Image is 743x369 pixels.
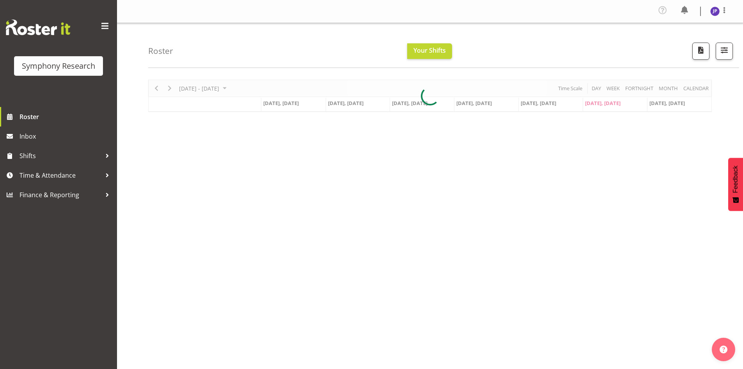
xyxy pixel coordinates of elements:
[407,43,452,59] button: Your Shifts
[692,43,709,60] button: Download a PDF of the roster according to the set date range.
[413,46,446,55] span: Your Shifts
[20,189,101,201] span: Finance & Reporting
[710,7,720,16] img: judith-partridge11888.jpg
[20,130,113,142] span: Inbox
[6,20,70,35] img: Rosterit website logo
[720,346,727,353] img: help-xxl-2.png
[732,166,739,193] span: Feedback
[20,111,113,123] span: Roster
[20,150,101,162] span: Shifts
[148,46,173,55] h4: Roster
[728,158,743,211] button: Feedback - Show survey
[20,169,101,181] span: Time & Attendance
[716,43,733,60] button: Filter Shifts
[22,60,95,72] div: Symphony Research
